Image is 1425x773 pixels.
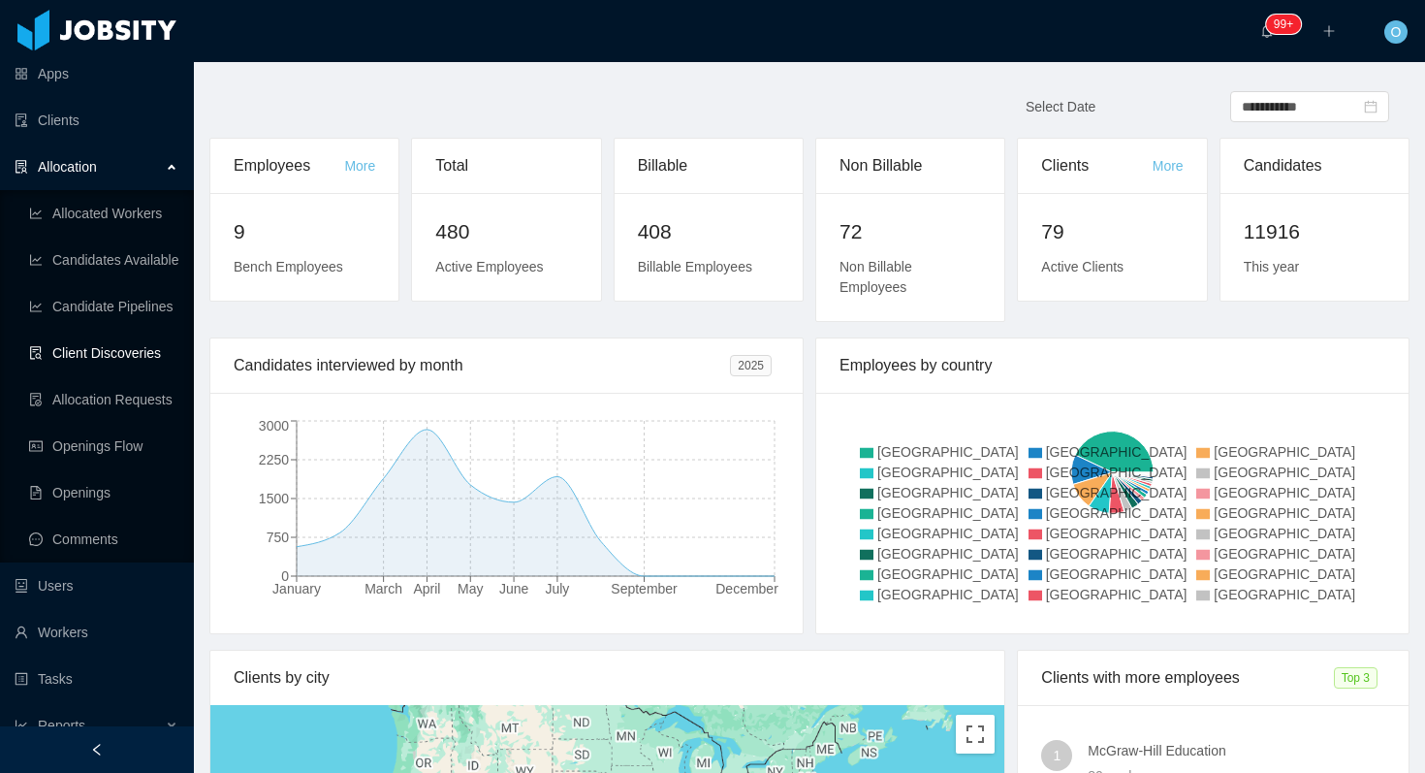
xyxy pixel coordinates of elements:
span: Active Clients [1041,259,1124,274]
div: Employees [234,139,344,193]
tspan: September [611,581,678,596]
a: icon: idcardOpenings Flow [29,427,178,466]
h2: 480 [435,216,577,247]
a: icon: file-searchClient Discoveries [29,334,178,372]
sup: 1637 [1266,15,1301,34]
div: Clients by city [234,651,981,705]
div: Non Billable [839,139,981,193]
tspan: June [499,581,529,596]
span: [GEOGRAPHIC_DATA] [1046,505,1187,521]
span: [GEOGRAPHIC_DATA] [1046,465,1187,480]
a: icon: messageComments [29,520,178,559]
a: More [1153,158,1184,174]
a: icon: profileTasks [15,660,178,698]
span: Active Employees [435,259,543,274]
tspan: April [413,581,440,596]
a: icon: file-doneAllocation Requests [29,380,178,419]
a: icon: line-chartCandidates Available [29,241,178,279]
a: icon: auditClients [15,101,178,140]
h2: 9 [234,216,375,247]
span: Non Billable Employees [839,259,912,295]
span: [GEOGRAPHIC_DATA] [1046,587,1187,602]
tspan: July [545,581,569,596]
span: [GEOGRAPHIC_DATA] [1046,526,1187,541]
span: [GEOGRAPHIC_DATA] [877,566,1019,582]
span: [GEOGRAPHIC_DATA] [1046,485,1187,500]
tspan: March [364,581,402,596]
tspan: 2250 [259,452,289,467]
tspan: December [715,581,778,596]
span: This year [1244,259,1300,274]
div: Employees by country [839,338,1385,393]
tspan: January [272,581,321,596]
span: [GEOGRAPHIC_DATA] [1214,465,1355,480]
span: [GEOGRAPHIC_DATA] [1214,444,1355,460]
span: [GEOGRAPHIC_DATA] [1214,566,1355,582]
div: Clients [1041,139,1152,193]
button: Toggle fullscreen view [956,715,995,754]
i: icon: calendar [1364,100,1377,113]
span: Allocation [38,159,97,175]
span: [GEOGRAPHIC_DATA] [1214,505,1355,521]
a: icon: line-chartAllocated Workers [29,194,178,233]
div: Clients with more employees [1041,651,1333,705]
span: [GEOGRAPHIC_DATA] [877,465,1019,480]
tspan: 1500 [259,491,289,506]
span: Select Date [1026,99,1095,114]
span: [GEOGRAPHIC_DATA] [877,587,1019,602]
span: [GEOGRAPHIC_DATA] [877,444,1019,460]
span: 2025 [730,355,772,376]
a: icon: robotUsers [15,566,178,605]
div: Candidates interviewed by month [234,338,730,393]
h4: McGraw-Hill Education [1088,740,1385,761]
tspan: 0 [281,568,289,584]
span: [GEOGRAPHIC_DATA] [1214,526,1355,541]
h2: 408 [638,216,779,247]
tspan: 3000 [259,418,289,434]
h2: 11916 [1244,216,1385,247]
tspan: 750 [267,530,290,545]
span: Bench Employees [234,259,343,274]
span: [GEOGRAPHIC_DATA] [877,485,1019,500]
h2: 79 [1041,216,1183,247]
a: icon: file-textOpenings [29,473,178,512]
i: icon: plus [1322,24,1336,38]
span: [GEOGRAPHIC_DATA] [1214,485,1355,500]
tspan: May [458,581,483,596]
a: icon: appstoreApps [15,54,178,93]
a: icon: userWorkers [15,613,178,652]
span: [GEOGRAPHIC_DATA] [1214,587,1355,602]
span: [GEOGRAPHIC_DATA] [877,505,1019,521]
span: Top 3 [1334,667,1377,689]
span: O [1391,20,1402,44]
span: [GEOGRAPHIC_DATA] [1046,444,1187,460]
span: Reports [38,718,85,733]
span: 1 [1053,740,1061,771]
span: [GEOGRAPHIC_DATA] [877,526,1019,541]
div: Total [435,139,577,193]
div: Candidates [1244,139,1385,193]
i: icon: solution [15,160,28,174]
i: icon: bell [1260,24,1274,38]
a: icon: line-chartCandidate Pipelines [29,287,178,326]
span: [GEOGRAPHIC_DATA] [1046,566,1187,582]
span: Billable Employees [638,259,752,274]
span: [GEOGRAPHIC_DATA] [877,546,1019,562]
a: More [344,158,375,174]
span: [GEOGRAPHIC_DATA] [1214,546,1355,562]
h2: 72 [839,216,981,247]
span: [GEOGRAPHIC_DATA] [1046,546,1187,562]
i: icon: line-chart [15,719,28,732]
div: Billable [638,139,779,193]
